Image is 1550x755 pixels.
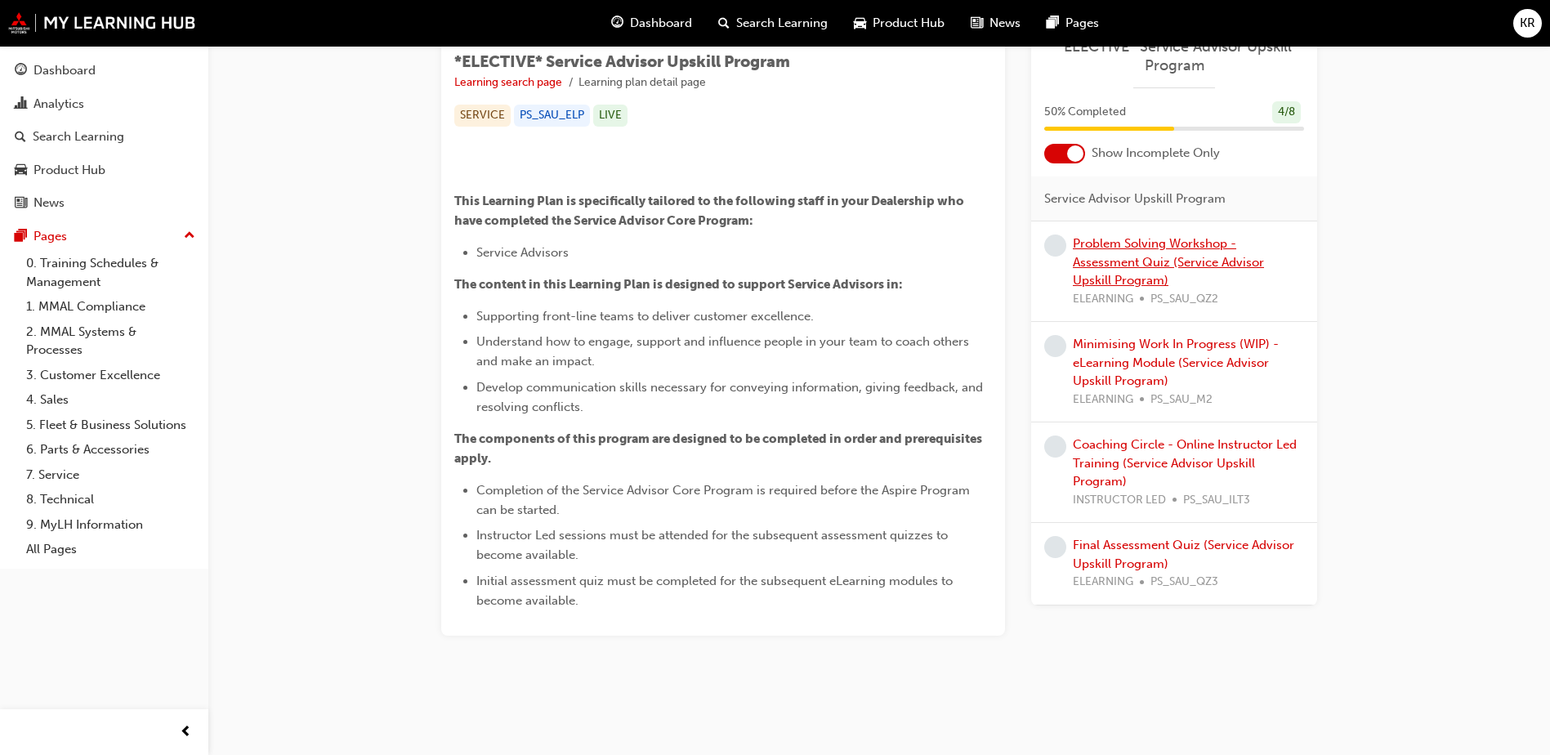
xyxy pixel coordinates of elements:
[7,122,202,152] a: Search Learning
[15,64,27,78] span: guage-icon
[989,14,1021,33] span: News
[8,12,196,34] img: mmal
[1073,538,1294,571] a: Final Assessment Quiz (Service Advisor Upskill Program)
[1073,337,1279,388] a: Minimising Work In Progress (WIP) - eLearning Module (Service Advisor Upskill Program)
[1073,573,1133,592] span: ELEARNING
[20,462,202,488] a: 7. Service
[1044,235,1066,257] span: learningRecordVerb_NONE-icon
[454,52,790,71] span: *ELECTIVE* Service Advisor Upskill Program
[1044,536,1066,558] span: learningRecordVerb_NONE-icon
[476,334,972,369] span: Understand how to engage, support and influence people in your team to coach others and make an i...
[7,52,202,221] button: DashboardAnalyticsSearch LearningProduct HubNews
[1047,13,1059,34] span: pages-icon
[20,387,202,413] a: 4. Sales
[454,75,562,89] a: Learning search page
[578,74,706,92] li: Learning plan detail page
[454,105,511,127] div: SERVICE
[20,363,202,388] a: 3. Customer Excellence
[854,13,866,34] span: car-icon
[20,319,202,363] a: 2. MMAL Systems & Processes
[1044,190,1226,208] span: Service Advisor Upskill Program
[1092,144,1220,163] span: Show Incomplete Only
[736,14,828,33] span: Search Learning
[1073,290,1133,309] span: ELEARNING
[1073,491,1166,510] span: INSTRUCTOR LED
[1513,9,1542,38] button: KR
[20,487,202,512] a: 8. Technical
[20,437,202,462] a: 6. Parts & Accessories
[630,14,692,33] span: Dashboard
[1044,335,1066,357] span: learningRecordVerb_NONE-icon
[454,277,903,292] span: The content in this Learning Plan is designed to support Service Advisors in:
[873,14,945,33] span: Product Hub
[1044,103,1126,122] span: 50 % Completed
[15,97,27,112] span: chart-icon
[15,196,27,211] span: news-icon
[20,537,202,562] a: All Pages
[476,380,986,414] span: Develop communication skills necessary for conveying information, giving feedback, and resolving ...
[180,722,192,743] span: prev-icon
[593,105,628,127] div: LIVE
[34,227,67,246] div: Pages
[1044,436,1066,458] span: learningRecordVerb_NONE-icon
[971,13,983,34] span: news-icon
[1150,573,1218,592] span: PS_SAU_QZ3
[476,309,814,324] span: Supporting front-line teams to deliver customer excellence.
[718,13,730,34] span: search-icon
[15,230,27,244] span: pages-icon
[34,161,105,180] div: Product Hub
[20,512,202,538] a: 9. MyLH Information
[15,130,26,145] span: search-icon
[1044,38,1304,74] a: *ELECTIVE* Service Advisor Upskill Program
[20,294,202,319] a: 1. MMAL Compliance
[15,163,27,178] span: car-icon
[1073,391,1133,409] span: ELEARNING
[1272,101,1301,123] div: 4 / 8
[841,7,958,40] a: car-iconProduct Hub
[454,194,967,228] span: This Learning Plan is specifically tailored to the following staff in your Dealership who have co...
[7,56,202,86] a: Dashboard
[7,89,202,119] a: Analytics
[184,226,195,247] span: up-icon
[476,574,956,608] span: Initial assessment quiz must be completed for the subsequent eLearning modules to become available.
[1150,290,1218,309] span: PS_SAU_QZ2
[20,251,202,294] a: 0. Training Schedules & Management
[454,431,985,466] span: The components of this program are designed to be completed in order and prerequisites apply.
[705,7,841,40] a: search-iconSearch Learning
[611,13,623,34] span: guage-icon
[34,194,65,212] div: News
[476,483,973,517] span: Completion of the Service Advisor Core Program is required before the Aspire Program can be started.
[34,95,84,114] div: Analytics
[7,155,202,185] a: Product Hub
[598,7,705,40] a: guage-iconDashboard
[7,221,202,252] button: Pages
[1520,14,1535,33] span: KR
[1073,236,1264,288] a: Problem Solving Workshop - Assessment Quiz (Service Advisor Upskill Program)
[476,245,569,260] span: Service Advisors
[1183,491,1250,510] span: PS_SAU_ILT3
[1065,14,1099,33] span: Pages
[20,413,202,438] a: 5. Fleet & Business Solutions
[7,188,202,218] a: News
[514,105,590,127] div: PS_SAU_ELP
[1150,391,1213,409] span: PS_SAU_M2
[1034,7,1112,40] a: pages-iconPages
[958,7,1034,40] a: news-iconNews
[33,127,124,146] div: Search Learning
[34,61,96,80] div: Dashboard
[476,528,951,562] span: Instructor Led sessions must be attended for the subsequent assessment quizzes to become available.
[1073,437,1297,489] a: Coaching Circle - Online Instructor Led Training (Service Advisor Upskill Program)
